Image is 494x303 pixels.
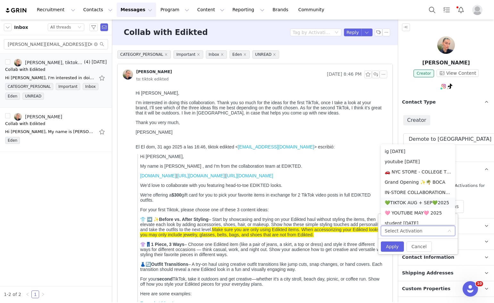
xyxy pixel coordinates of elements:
[5,66,45,73] div: Collab with Edikted
[56,83,80,90] span: Important
[3,56,252,62] div: El El dom, 31 ago 2025 a las 16:46, tiktok edikted < > escribió:
[381,198,455,208] li: 💚TIKTOK AUG + SEP💚2025
[381,167,455,177] li: 🚗 NYC STORE - COLLEGE TOUR 🚗
[25,114,62,119] div: [PERSON_NAME]
[80,3,116,17] button: Contacts
[5,93,20,100] span: Eden
[5,129,95,135] div: Hi Gloria, My name is Galya , and I'm from the collaboration team at EDIKTED. www.edikted.com | h...
[93,85,140,90] a: [URL][DOMAIN_NAME]
[243,53,247,56] i: icon: close
[344,29,362,36] button: Reply
[406,241,432,252] button: Cancel
[44,85,92,90] a: [URL][DOMAIN_NAME]
[50,24,71,31] div: All threads
[7,285,252,296] div: On [DATE] 5:44 PM [PERSON_NAME] Del [PERSON_NAME] < > wrote:
[94,42,98,46] i: icon: close-circle
[230,50,250,59] span: Eden
[173,50,203,59] span: Important
[402,99,436,106] span: Contact Type
[441,84,446,89] img: instagram.svg
[18,154,51,159] strong: 1 Piece, 3 Ways
[32,291,39,298] a: 1
[437,36,455,54] img: Gloria
[14,113,22,121] img: 7f4ca950-63f3-47da-8674-fd7007c29bce.jpg
[5,137,20,144] span: Eden
[7,232,41,237] a: Example Video 3
[105,56,181,62] a: [EMAIL_ADDRESS][DOMAIN_NAME]
[5,75,95,81] div: Hi Galya, I'm interested in doing this collaboration. Thank you so much for the ideas for the fir...
[335,30,339,35] i: icon: down
[229,3,268,17] button: Reporting
[7,119,252,124] p: For your first Tiktok, please choose one of these 3 content ideas:
[402,270,454,277] span: Shipping Addresses
[14,24,28,31] span: Inbox
[381,208,455,218] li: 🩷 YOUTUBE MAY🩷 2025
[7,271,252,276] p: Galya
[273,53,276,56] i: icon: close
[206,50,227,59] span: Inbox
[252,50,279,59] span: UNREAD
[3,32,252,37] p: Thank you very much,
[437,69,479,77] button: View Content
[454,3,468,17] button: Notifications
[3,3,252,8] p: Hi [PERSON_NAME],
[39,290,47,298] li: Next Page
[7,154,252,169] p: 👚👖 – Choose one Edikted item (like a pair of jeans, a skirt, a top or dress) and style it three d...
[123,69,133,80] img: 7f4ca950-63f3-47da-8674-fd7007c29bce.jpg
[24,189,39,194] strong: second
[3,12,252,28] p: I’m interested in doing this collaboration. Thank you so much for the ideas for the first TikTok,...
[221,53,224,56] i: icon: close
[25,60,83,65] div: [PERSON_NAME], tiktok edikted
[14,59,83,66] a: [PERSON_NAME], tiktok edikted
[403,115,430,125] span: Creator
[269,3,294,17] a: Brands
[117,3,156,17] button: Messages
[26,129,75,134] strong: Before vs. After Styling
[4,39,108,49] input: Search mail
[327,71,362,78] span: [DATE] 8:46 PM
[7,129,252,149] p: 👕 ➡️ ✨ – Start by showcasing and trying on your Edikted haul without styling the items, then elev...
[5,7,28,13] img: grin logo
[448,229,451,233] i: icon: down
[31,290,39,298] li: 1
[414,70,434,77] span: Creator
[22,93,44,100] span: UNREAD
[5,121,45,127] div: Collab with Edikted
[385,226,423,236] div: Select Activation
[100,42,104,46] i: icon: search
[124,27,208,38] h3: Collab with Edikted
[293,29,331,36] div: Tag by Activation
[100,23,108,31] span: Send Email
[381,156,455,167] li: youtube [DATE]
[7,189,252,199] p: For your TikTok, take it outdoors and get creative—whether it's a city stroll, beach day, picnic,...
[78,25,81,30] i: icon: down
[26,292,29,296] i: icon: left
[7,105,252,115] p: We're offering a gift card for you to pick your favorite items in exchange for 2 TikTok video pos...
[7,251,252,257] p: Before we start, please let us know where you are located, This will help us personalize the coll...
[7,139,246,149] span: Make sure you are only using Edikted items. When accessorizing your Edikted looks you may only in...
[38,105,48,110] strong: $300
[402,285,450,292] span: Custom Properties
[3,42,252,47] p: [PERSON_NAME]
[7,76,252,81] p: My name is [PERSON_NAME] , and I'm from the collaboration team at EDIKTED.
[83,83,98,90] span: Inbox
[468,5,489,15] button: Profile
[463,281,478,297] iframe: Intercom live chat
[7,95,252,100] p: We’d love to collaborate with you featuring head-to-toe EDIKTED looks.
[117,50,171,59] span: CATEGORY_PERSONAL
[24,290,31,298] li: Previous Page
[193,3,228,17] button: Content
[41,292,45,296] i: icon: right
[7,223,41,228] a: Example Video 2
[14,113,62,121] a: [PERSON_NAME]
[7,85,43,90] a: [DOMAIN_NAME]
[381,218,455,228] li: student [DATE]
[398,59,494,67] p: [PERSON_NAME]
[381,241,404,252] button: Apply
[7,213,41,218] a: Example Video 1
[71,242,85,247] strong: [DATE]
[156,3,193,17] button: Program
[197,53,200,56] i: icon: close
[472,5,482,15] img: placeholder-profile.jpg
